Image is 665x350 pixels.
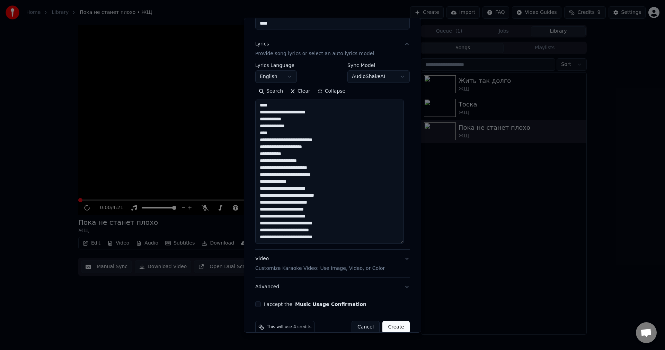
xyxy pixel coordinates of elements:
[295,302,366,307] button: I accept the
[255,63,297,68] label: Lyrics Language
[255,278,410,296] button: Advanced
[255,265,385,272] p: Customize Karaoke Video: Use Image, Video, or Color
[352,321,380,333] button: Cancel
[255,35,410,63] button: LyricsProvide song lyrics or select an auto lyrics model
[314,86,349,97] button: Collapse
[255,41,269,48] div: Lyrics
[255,250,410,278] button: VideoCustomize Karaoke Video: Use Image, Video, or Color
[255,63,410,249] div: LyricsProvide song lyrics or select an auto lyrics model
[382,321,410,333] button: Create
[264,302,366,307] label: I accept the
[255,255,385,272] div: Video
[347,63,410,68] label: Sync Model
[255,50,374,57] p: Provide song lyrics or select an auto lyrics model
[267,324,311,330] span: This will use 4 credits
[255,86,286,97] button: Search
[286,86,314,97] button: Clear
